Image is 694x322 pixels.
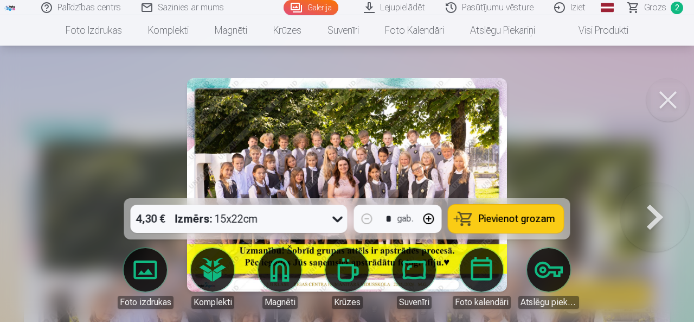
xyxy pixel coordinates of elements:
[175,211,213,226] strong: Izmērs :
[453,296,511,309] div: Foto kalendāri
[249,248,310,309] a: Magnēti
[448,205,564,233] button: Pievienot grozam
[314,15,372,46] a: Suvenīri
[262,296,298,309] div: Magnēti
[372,15,457,46] a: Foto kalendāri
[671,2,683,14] span: 2
[175,205,258,233] div: 15x22cm
[131,205,171,233] div: 4,30 €
[644,1,666,14] span: Grozs
[53,15,135,46] a: Foto izdrukas
[384,248,445,309] a: Suvenīri
[518,296,579,309] div: Atslēgu piekariņi
[317,248,377,309] a: Krūzes
[182,248,243,309] a: Komplekti
[118,296,173,309] div: Foto izdrukas
[260,15,314,46] a: Krūzes
[191,296,234,309] div: Komplekti
[451,248,512,309] a: Foto kalendāri
[518,248,579,309] a: Atslēgu piekariņi
[457,15,548,46] a: Atslēgu piekariņi
[135,15,202,46] a: Komplekti
[332,296,363,309] div: Krūzes
[4,4,16,11] img: /fa1
[202,15,260,46] a: Magnēti
[397,212,414,225] div: gab.
[548,15,641,46] a: Visi produkti
[397,296,432,309] div: Suvenīri
[479,214,555,224] span: Pievienot grozam
[115,248,176,309] a: Foto izdrukas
